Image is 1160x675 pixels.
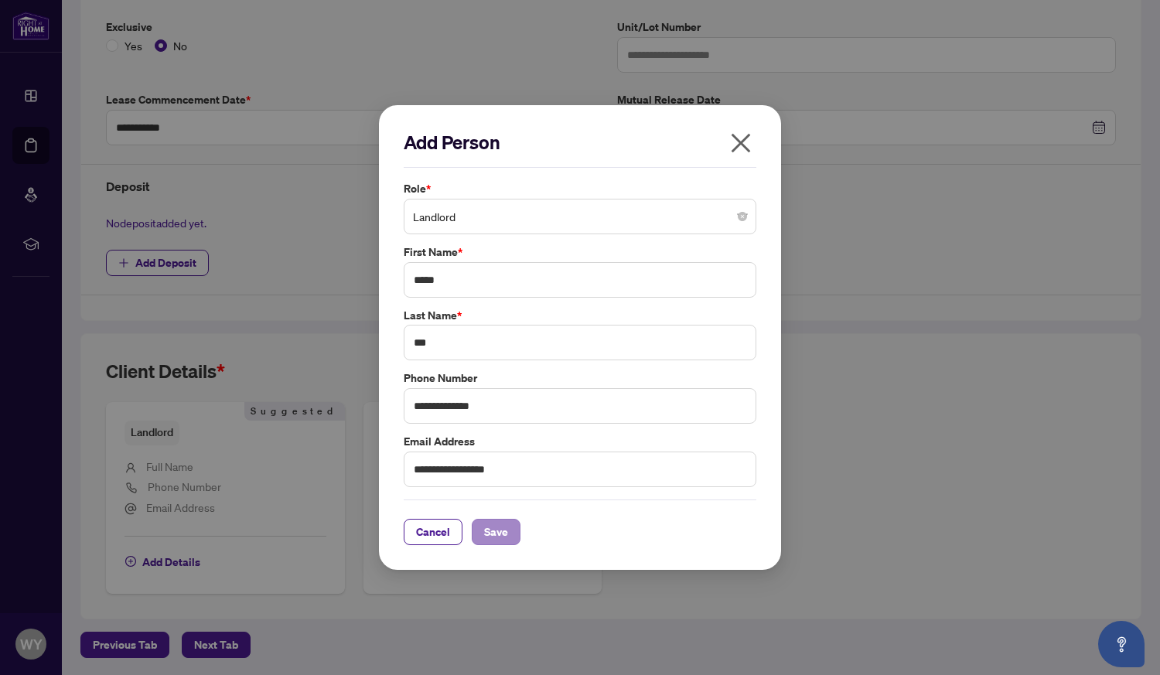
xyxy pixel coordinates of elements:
[404,244,756,261] label: First Name
[413,202,747,231] span: Landlord
[404,433,756,450] label: Email Address
[484,520,508,544] span: Save
[404,180,756,197] label: Role
[404,519,462,545] button: Cancel
[416,520,450,544] span: Cancel
[404,307,756,324] label: Last Name
[728,131,753,155] span: close
[404,130,756,155] h2: Add Person
[472,519,520,545] button: Save
[404,370,756,387] label: Phone Number
[1098,621,1145,667] button: Open asap
[738,212,747,221] span: close-circle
